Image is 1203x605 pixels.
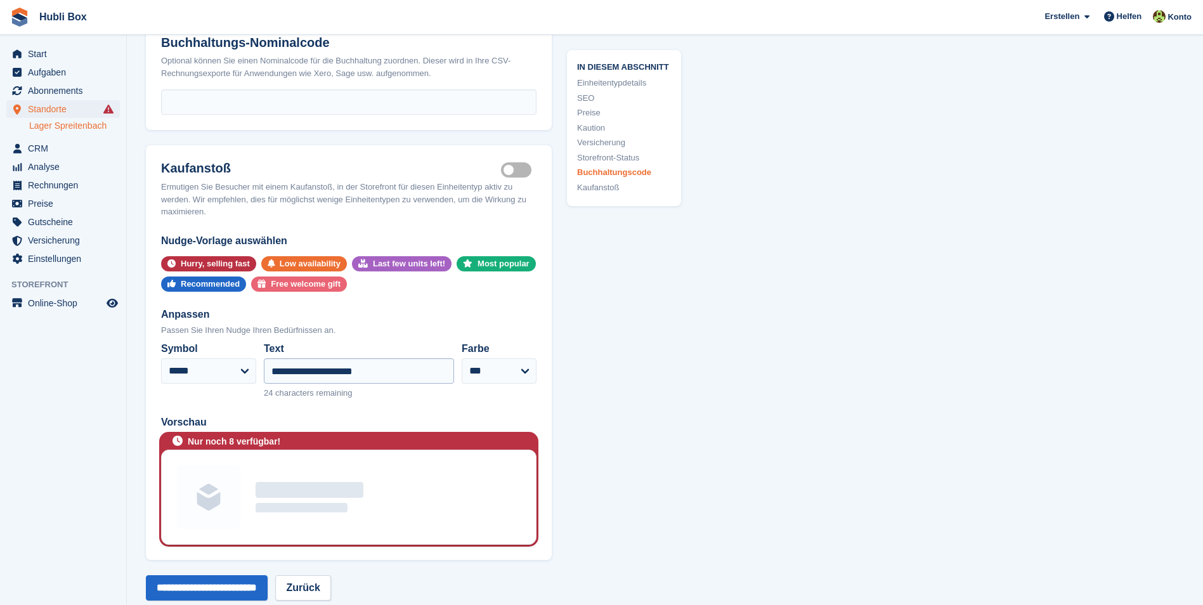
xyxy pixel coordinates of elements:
[577,91,671,104] a: SEO
[577,107,671,119] a: Preise
[6,231,120,249] a: menu
[264,388,273,398] span: 24
[6,158,120,176] a: menu
[11,278,126,291] span: Storefront
[10,8,29,27] img: stora-icon-8386f47178a22dfd0bd8f6a31ec36ba5ce8667c1dd55bd0f319d3a0aa187defe.svg
[1153,10,1166,23] img: Luca Space4you
[161,276,246,292] button: Recommended
[28,158,104,176] span: Analyse
[161,341,256,356] label: Symbol
[6,213,120,231] a: menu
[161,233,536,249] div: Nudge-Vorlage auswählen
[6,294,120,312] a: Speisekarte
[6,82,120,100] a: menu
[261,256,347,271] button: Low availability
[462,341,536,356] label: Farbe
[28,45,104,63] span: Start
[161,415,536,430] div: Vorschau
[105,296,120,311] a: Vorschau-Shop
[181,256,250,271] div: Hurry, selling fast
[1117,10,1142,23] span: Helfen
[6,45,120,63] a: menu
[28,195,104,212] span: Preise
[161,307,536,322] div: Anpassen
[501,169,536,171] label: Is active
[6,63,120,81] a: menu
[577,151,671,164] a: Storefront-Status
[577,166,671,179] a: Buchhaltungscode
[28,213,104,231] span: Gutscheine
[161,181,536,218] div: Ermutigen Sie Besucher mit einem Kaufanstoß, in der Storefront für diesen Einheitentyp aktiv zu w...
[6,250,120,268] a: menu
[478,256,530,271] div: Most popular
[6,140,120,157] a: menu
[577,77,671,89] a: Einheitentypdetails
[28,63,104,81] span: Aufgaben
[28,250,104,268] span: Einstellungen
[280,256,341,271] div: Low availability
[264,341,454,356] label: Text
[28,82,104,100] span: Abonnements
[28,100,104,118] span: Standorte
[181,276,240,292] div: Recommended
[577,181,671,193] a: Kaufanstoß
[6,195,120,212] a: menu
[251,276,347,292] button: Free welcome gift
[577,121,671,134] a: Kaution
[28,140,104,157] span: CRM
[103,104,114,114] i: Es sind Fehler bei der Synchronisierung von Smart-Einträgen aufgetreten
[161,36,536,50] h2: Buchhaltungs-Nominalcode
[1044,10,1079,23] span: Erstellen
[28,176,104,194] span: Rechnungen
[275,388,352,398] span: characters remaining
[6,176,120,194] a: menu
[34,6,92,27] a: Hubli Box
[29,120,120,132] a: Lager Spreitenbach
[352,256,452,271] button: Last few units left!
[6,100,120,118] a: menu
[373,256,445,271] div: Last few units left!
[161,324,536,337] div: Passen Sie Ihren Nudge Ihren Bedürfnissen an.
[577,136,671,149] a: Versicherung
[271,276,341,292] div: Free welcome gift
[275,575,330,601] a: Zurück
[1167,11,1192,23] span: Konto
[577,60,671,72] span: In diesem Abschnitt
[457,256,536,271] button: Most popular
[28,294,104,312] span: Online-Shop
[161,55,536,79] div: Optional können Sie einen Nominalcode für die Buchhaltung zuordnen. Dieser wird in Ihre CSV-Rechn...
[188,435,280,448] div: Nur noch 8 verfügbar!
[177,465,240,529] img: Platzhalter für das Bild der Einheitengruppe
[161,256,256,271] button: Hurry, selling fast
[161,160,501,176] h2: Kaufanstoß
[28,231,104,249] span: Versicherung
